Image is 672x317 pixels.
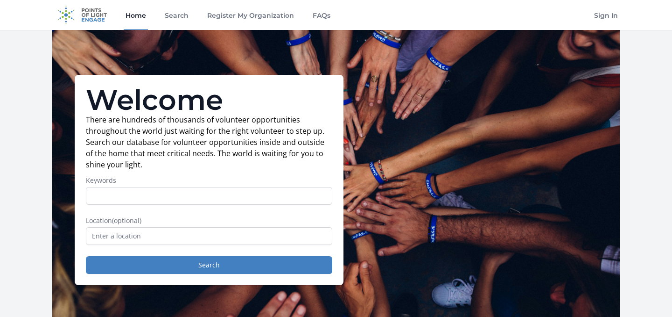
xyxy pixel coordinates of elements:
[86,176,332,185] label: Keywords
[86,216,332,225] label: Location
[112,216,141,225] span: (optional)
[86,256,332,274] button: Search
[86,227,332,245] input: Enter a location
[86,86,332,114] h1: Welcome
[86,114,332,170] p: There are hundreds of thousands of volunteer opportunities throughout the world just waiting for ...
